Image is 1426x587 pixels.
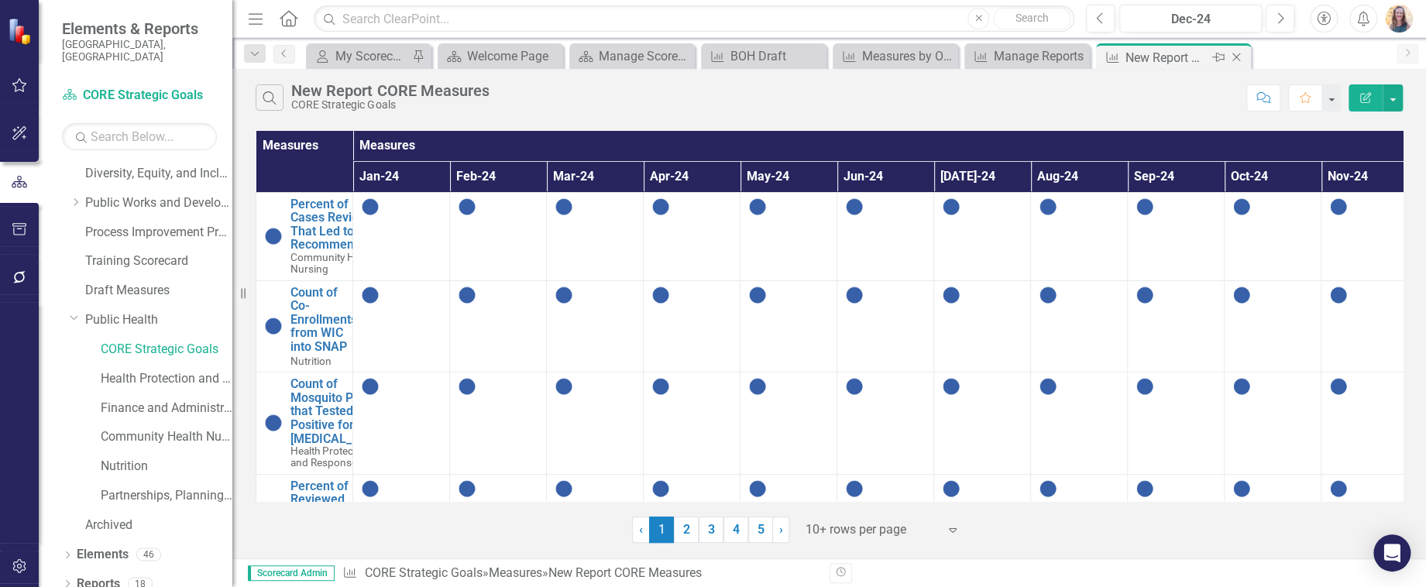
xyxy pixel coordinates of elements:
td: Double-Click to Edit [1321,192,1418,280]
td: Double-Click to Edit [1128,372,1225,475]
td: Double-Click to Edit [644,280,740,372]
td: Double-Click to Edit [934,280,1031,372]
td: Double-Click to Edit [934,372,1031,475]
img: Baselining [942,286,960,304]
td: Double-Click to Edit [1128,192,1225,280]
td: Double-Click to Edit [837,280,934,372]
td: Double-Click to Edit [1031,372,1128,475]
a: Manage Reports [968,46,1086,66]
img: Baselining [1039,479,1057,498]
div: CORE Strategic Goals [291,99,489,111]
td: Double-Click to Edit [740,372,837,475]
a: Percent of Eligible Cases Reviewed That Led to Recommendations [290,197,395,252]
img: Baselining [748,286,767,304]
td: Double-Click to Edit [837,372,934,475]
a: Training Scorecard [85,252,232,270]
button: Brooke Wagenseller [1385,5,1413,33]
div: Manage Scorecards [599,46,691,66]
span: Health Protection and Response [290,445,371,469]
td: Double-Click to Edit [353,372,450,475]
div: New Report CORE Measures [1125,48,1208,67]
span: › [779,522,783,537]
td: Double-Click to Edit [1128,280,1225,372]
td: Double-Click to Edit Right Click for Context Menu [256,192,353,280]
span: Scorecard Admin [248,565,335,581]
button: Search [993,8,1070,29]
img: Baselining [1136,197,1154,216]
img: Baselining [1039,286,1057,304]
a: Archived [85,517,232,534]
a: Public Health [85,311,232,329]
img: Baselining [845,286,864,304]
img: Baselining [264,317,283,335]
img: Baselining [1136,479,1154,498]
img: Baselining [845,377,864,396]
a: Partnerships, Planning, and Community Health Promotions [101,487,232,505]
td: Double-Click to Edit [1321,372,1418,475]
a: Manage Scorecards [573,46,691,66]
div: Manage Reports [994,46,1086,66]
img: Baselining [458,286,476,304]
td: Double-Click to Edit [740,192,837,280]
img: Baselining [1329,286,1348,304]
a: CORE Strategic Goals [101,341,232,359]
td: Double-Click to Edit [644,192,740,280]
img: Baselining [361,377,380,396]
td: Double-Click to Edit [1031,280,1128,372]
a: Count of Mosquito Pools that Tested Positive for [MEDICAL_DATA] [290,377,386,445]
td: Double-Click to Edit [1225,372,1321,475]
td: Double-Click to Edit [450,372,547,475]
a: Welcome Page [442,46,559,66]
a: 4 [723,517,748,543]
span: ‹ [639,522,643,537]
small: [GEOGRAPHIC_DATA], [GEOGRAPHIC_DATA] [62,38,217,64]
a: Elements [77,546,129,564]
img: Baselining [651,286,670,304]
a: Draft Measures [85,282,232,300]
div: Open Intercom Messenger [1373,534,1411,572]
button: Dec-24 [1119,5,1262,33]
td: Double-Click to Edit [547,372,644,475]
div: New Report CORE Measures [548,565,701,580]
a: Diversity, Equity, and Inclusion [85,165,232,183]
div: New Report CORE Measures [291,82,489,99]
img: Baselining [264,227,283,245]
td: Double-Click to Edit [837,192,934,280]
td: Double-Click to Edit [934,192,1031,280]
span: 1 [649,517,674,543]
img: Baselining [555,286,573,304]
img: Baselining [458,197,476,216]
img: Baselining [458,377,476,396]
img: ClearPoint Strategy [8,18,35,45]
a: Nutrition [101,458,232,475]
a: Measures by Objective [837,46,954,66]
img: Baselining [651,197,670,216]
a: 5 [748,517,773,543]
img: Baselining [458,479,476,498]
span: Elements & Reports [62,19,217,38]
td: Double-Click to Edit [1225,192,1321,280]
img: Baselining [555,479,573,498]
a: Count of Co-Enrollments from WIC into SNAP [290,286,357,354]
td: Double-Click to Edit [740,280,837,372]
img: Baselining [748,197,767,216]
img: Baselining [361,286,380,304]
a: BOH Draft [705,46,823,66]
td: Double-Click to Edit [1321,280,1418,372]
img: Baselining [845,197,864,216]
div: » » [342,565,817,582]
input: Search Below... [62,123,217,150]
div: Dec-24 [1125,10,1256,29]
td: Double-Click to Edit [1225,280,1321,372]
a: Public Works and Development [85,194,232,212]
td: Double-Click to Edit [644,372,740,475]
img: Baselining [1136,377,1154,396]
div: My Scorecard [335,46,408,66]
img: Baselining [361,197,380,216]
img: Baselining [942,197,960,216]
td: Double-Click to Edit [353,280,450,372]
a: CORE Strategic Goals [364,565,482,580]
span: Nutrition [290,355,332,367]
img: Baselining [1232,479,1251,498]
a: Community Health Nursing [101,428,232,446]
